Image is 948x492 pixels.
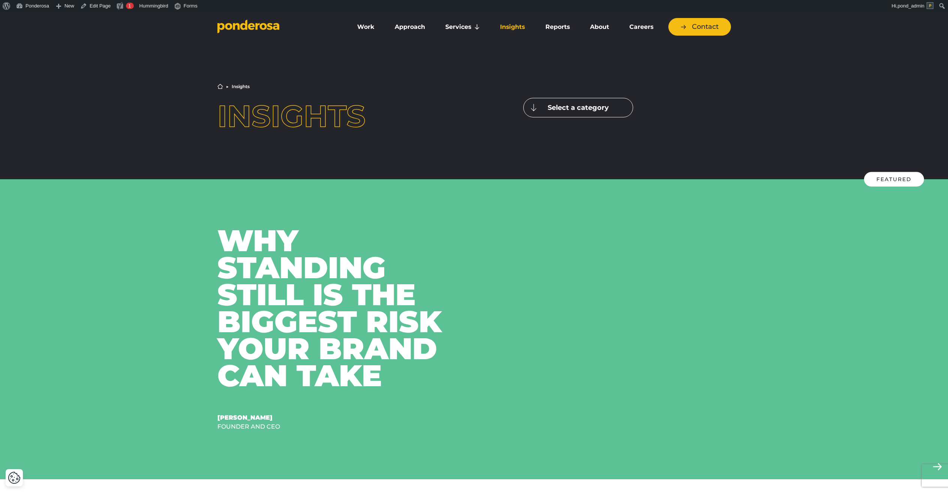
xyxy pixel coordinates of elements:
[128,3,131,9] span: 1
[621,19,662,35] a: Careers
[232,84,250,89] li: Insights
[386,19,434,35] a: Approach
[217,422,469,431] div: Founder and CEO
[217,227,469,389] div: Why Standing Still Is The Biggest Risk Your Brand Can Take
[537,19,578,35] a: Reports
[523,98,633,117] button: Select a category
[217,98,365,134] span: Insights
[217,84,223,89] a: Home
[8,471,21,484] button: Cookie Settings
[349,19,383,35] a: Work
[437,19,488,35] a: Services
[491,19,533,35] a: Insights
[217,413,469,422] div: [PERSON_NAME]
[864,172,924,187] div: Featured
[8,471,21,484] img: Revisit consent button
[581,19,618,35] a: About
[897,3,924,9] span: pond_admin
[226,84,229,89] li: ▶︎
[217,19,337,34] a: Go to homepage
[668,18,731,36] a: Contact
